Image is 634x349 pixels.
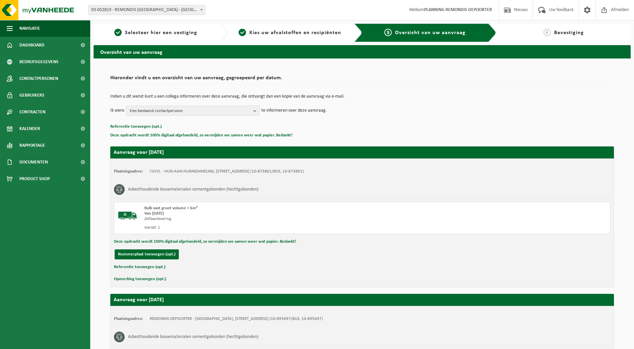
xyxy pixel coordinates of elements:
span: Bevestiging [554,30,584,35]
p: Ik wens [110,106,124,116]
div: Aantal: 1 [144,225,389,230]
p: Indien u dit wenst kunt u een collega informeren over deze aanvraag, die ontvangt dan een kopie v... [110,94,614,99]
p: te informeren over deze aanvraag. [261,106,327,116]
button: Kies bestaand contactpersoon [126,106,260,116]
span: Overzicht van uw aanvraag [395,30,466,35]
button: Opmerking toevoegen (opt.) [114,275,166,283]
h2: Hieronder vindt u een overzicht van uw aanvraag, gegroepeerd per datum. [110,75,614,84]
img: BL-SO-LV.png [118,206,138,226]
span: Selecteer hier een vestiging [125,30,197,35]
span: 3 [384,29,392,36]
strong: PLANNING REMONDIS DEPOORTER [424,7,492,12]
span: 1 [114,29,122,36]
h3: Asbesthoudende bouwmaterialen cementgebonden (hechtgebonden) [128,184,258,195]
button: Nummerplaat toevoegen (opt.) [115,249,179,259]
td: I.V.V.O. - HUIS-AAN-HUISINZAMELING, [STREET_ADDRESS] (10-873801/BUS, 10-873801) [150,169,304,174]
span: 2 [239,29,246,36]
span: 03-052819 - REMONDIS WEST-VLAANDEREN - OOSTENDE [89,5,205,15]
span: Documenten [19,154,48,170]
td: REMONDIS DEPOORTER - [GEOGRAPHIC_DATA], [STREET_ADDRESS] (10-895697/BUS, 10-895697) [150,316,323,322]
strong: Aanvraag voor [DATE] [114,150,164,155]
span: Rapportage [19,137,45,154]
span: Contactpersonen [19,70,58,87]
span: 03-052819 - REMONDIS WEST-VLAANDEREN - OOSTENDE [88,5,205,15]
span: Kalender [19,120,40,137]
button: Deze opdracht wordt 100% digitaal afgehandeld, zo vermijden we samen weer wat papier. Bedankt! [110,131,292,140]
span: Product Shop [19,170,50,187]
span: Dashboard [19,37,44,53]
strong: Plaatsingsadres: [114,317,143,321]
span: Gebruikers [19,87,44,104]
button: Deze opdracht wordt 100% digitaal afgehandeld, zo vermijden we samen weer wat papier. Bedankt! [114,237,296,246]
h2: Overzicht van uw aanvraag [94,45,631,58]
span: Navigatie [19,20,40,37]
div: Zelfaanlevering [144,216,389,222]
span: 4 [543,29,551,36]
button: Referentie toevoegen (opt.) [114,263,165,271]
span: Contracten [19,104,45,120]
a: 1Selecteer hier een vestiging [97,29,215,37]
span: Bedrijfsgegevens [19,53,58,70]
a: 2Kies uw afvalstoffen en recipiënten [231,29,349,37]
span: Bulk vast groot volume > 6m³ [144,206,198,210]
h3: Asbesthoudende bouwmaterialen cementgebonden (hechtgebonden) [128,332,258,342]
button: Referentie toevoegen (opt.) [110,122,162,131]
strong: Van [DATE] [144,211,164,216]
strong: Plaatsingsadres: [114,169,143,173]
strong: Aanvraag voor [DATE] [114,297,164,303]
span: Kies uw afvalstoffen en recipiënten [249,30,341,35]
span: Kies bestaand contactpersoon [130,106,251,116]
